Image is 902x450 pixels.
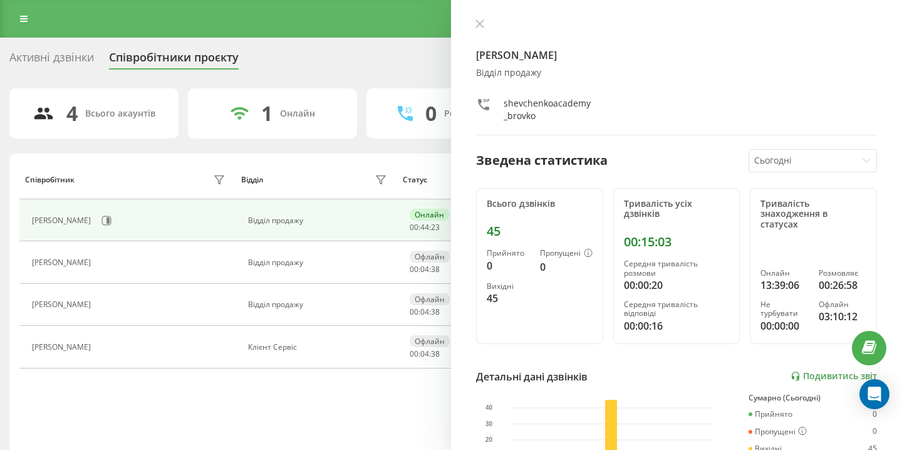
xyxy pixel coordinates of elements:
div: Open Intercom Messenger [859,379,889,409]
div: 0 [425,102,437,125]
div: Зведена статистика [476,151,608,170]
div: : : [410,350,440,358]
a: Подивитись звіт [791,371,877,382]
div: Онлайн [410,209,449,221]
span: 04 [420,306,429,317]
span: 00 [410,306,418,317]
div: 0 [873,427,877,437]
div: Статус [403,175,427,184]
div: Не турбувати [760,300,808,318]
div: Онлайн [760,269,808,278]
span: 04 [420,264,429,275]
div: Співробітник [25,175,75,184]
span: 38 [431,264,440,275]
span: 44 [420,222,429,233]
div: Прийнято [749,410,792,419]
div: : : [410,223,440,232]
div: Відділ продажу [248,258,390,267]
div: Співробітники проєкту [109,51,239,70]
div: Сумарно (Сьогодні) [749,394,877,402]
div: Офлайн [410,335,450,347]
div: Середня тривалість відповіді [624,300,730,318]
div: 00:00:16 [624,318,730,333]
span: 00 [410,222,418,233]
div: 00:00:20 [624,278,730,293]
div: Пропущені [749,427,807,437]
div: 0 [540,259,593,275]
div: Відділ продажу [248,300,390,309]
div: 1 [261,102,272,125]
span: 04 [420,348,429,359]
div: 00:00:00 [760,318,808,333]
div: 03:10:12 [819,309,866,324]
div: Детальні дані дзвінків [476,369,588,384]
div: Відділ продажу [248,216,390,225]
div: 00:15:03 [624,234,730,249]
div: Розмовляють [444,108,505,119]
div: Тривалість знаходження в статусах [760,199,866,230]
div: : : [410,308,440,317]
div: 45 [487,291,530,306]
text: 20 [485,436,493,443]
h4: [PERSON_NAME] [476,48,877,63]
div: Пропущені [540,249,593,259]
div: : : [410,265,440,274]
div: 0 [487,258,530,273]
div: Відділ [241,175,263,184]
text: 30 [485,420,493,427]
div: Відділ продажу [476,68,877,78]
div: Тривалість усіх дзвінків [624,199,730,220]
div: 0 [873,410,877,419]
div: Клієнт Сервіс [248,343,390,352]
div: Всього акаунтів [85,108,155,119]
text: 40 [485,404,493,411]
span: 38 [431,348,440,359]
div: [PERSON_NAME] [32,300,94,309]
div: Всього дзвінків [487,199,593,209]
div: shevchenkoacademy_brovko [504,97,593,122]
div: [PERSON_NAME] [32,343,94,352]
span: 00 [410,348,418,359]
div: 13:39:06 [760,278,808,293]
div: 00:26:58 [819,278,866,293]
span: 38 [431,306,440,317]
div: Офлайн [410,251,450,263]
div: Офлайн [819,300,866,309]
div: 45 [487,224,593,239]
span: 00 [410,264,418,275]
div: Вихідні [487,282,530,291]
div: [PERSON_NAME] [32,216,94,225]
div: Онлайн [280,108,315,119]
div: Середня тривалість розмови [624,259,730,278]
div: Прийнято [487,249,530,258]
div: Активні дзвінки [9,51,94,70]
div: [PERSON_NAME] [32,258,94,267]
span: 23 [431,222,440,233]
div: Розмовляє [819,269,866,278]
div: Офлайн [410,293,450,305]
div: 4 [66,102,78,125]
